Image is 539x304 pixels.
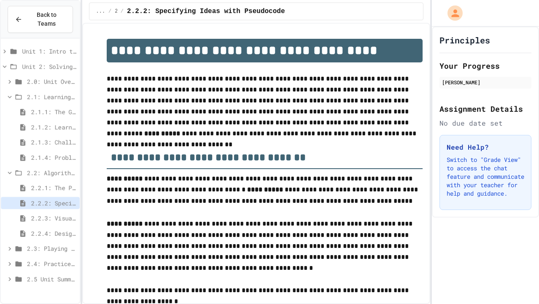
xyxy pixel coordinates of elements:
span: 2.1.3: Challenge Problem - The Bridge [31,138,76,147]
h1: Principles [439,34,490,46]
span: 2.2.3: Visualizing Logic with Flowcharts [31,214,76,223]
span: ... [96,8,105,15]
span: 2.2.4: Designing Flowcharts [31,229,76,238]
div: My Account [439,3,465,23]
span: Unit 1: Intro to Computer Science [22,47,76,56]
div: No due date set [439,118,531,128]
span: / [108,8,111,15]
span: Unit 2: Solving Problems in Computer Science [22,62,76,71]
span: 2.3: Playing Games [27,244,76,253]
span: 2.4: Practice with Algorithms [27,259,76,268]
span: 2.2: Algorithms - from Pseudocode to Flowcharts [115,8,117,15]
span: 2.2.1: The Power of Algorithms [31,183,76,192]
span: / [121,8,124,15]
span: 2.1.2: Learning to Solve Hard Problems [31,123,76,132]
div: [PERSON_NAME] [442,78,529,86]
span: 2.1.4: Problem Solving Practice [31,153,76,162]
span: 2.1: Learning to Solve Hard Problems [27,92,76,101]
span: 2.2.2: Specifying Ideas with Pseudocode [127,6,285,16]
span: Back to Teams [27,11,66,28]
h3: Need Help? [447,142,524,152]
span: 2.2: Algorithms - from Pseudocode to Flowcharts [27,168,76,177]
span: 2.5 Unit Summary [27,274,76,283]
h2: Your Progress [439,60,531,72]
button: Back to Teams [8,6,73,33]
span: 2.2.2: Specifying Ideas with Pseudocode [31,199,76,207]
h2: Assignment Details [439,103,531,115]
p: Switch to "Grade View" to access the chat feature and communicate with your teacher for help and ... [447,156,524,198]
span: 2.1.1: The Growth Mindset [31,108,76,116]
span: 2.0: Unit Overview [27,77,76,86]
